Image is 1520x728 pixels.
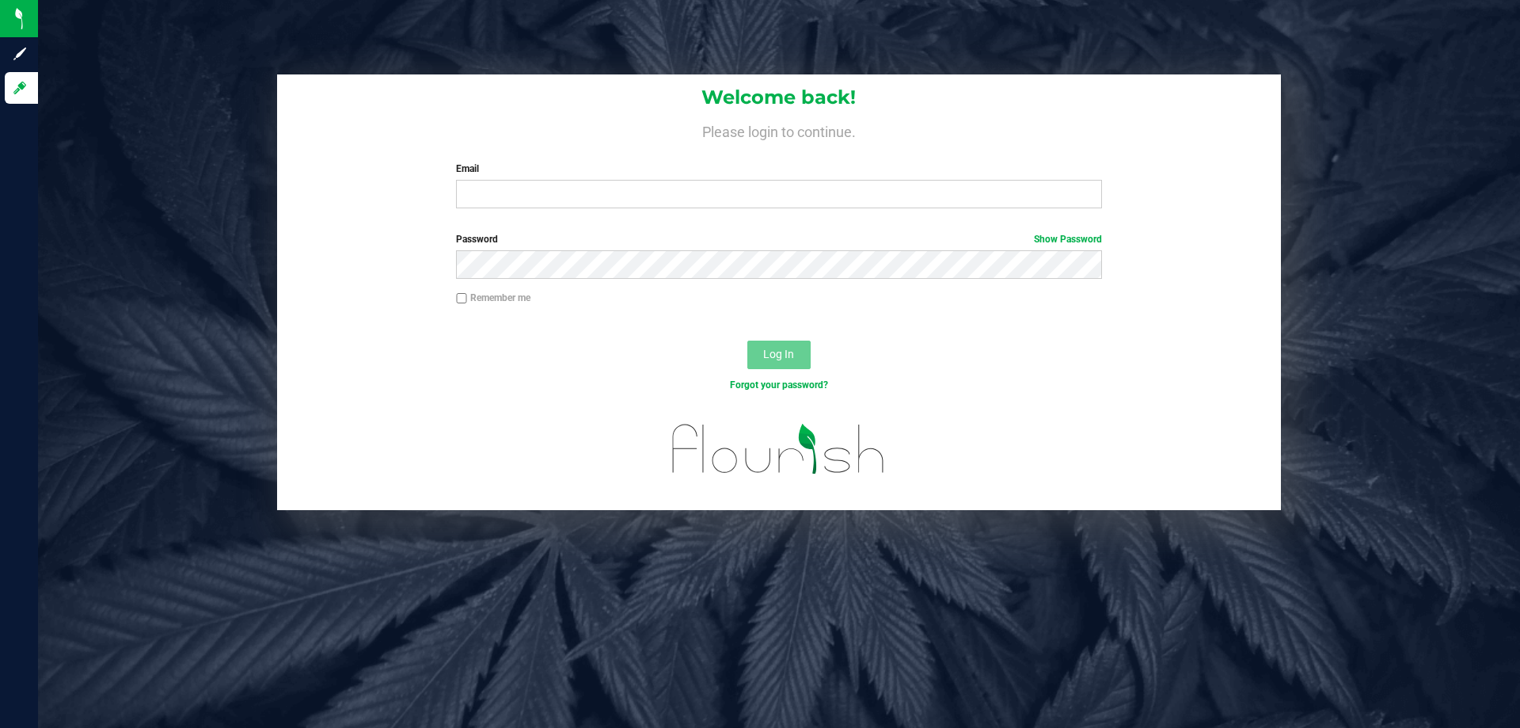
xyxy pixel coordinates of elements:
[277,120,1281,139] h4: Please login to continue.
[456,291,530,305] label: Remember me
[763,348,794,360] span: Log In
[747,341,811,369] button: Log In
[653,409,904,490] img: flourish_logo.svg
[12,46,28,62] inline-svg: Sign up
[456,293,467,304] input: Remember me
[456,234,498,245] span: Password
[1034,234,1102,245] a: Show Password
[456,162,1101,176] label: Email
[730,379,828,391] a: Forgot your password?
[12,80,28,96] inline-svg: Log in
[277,87,1281,108] h1: Welcome back!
